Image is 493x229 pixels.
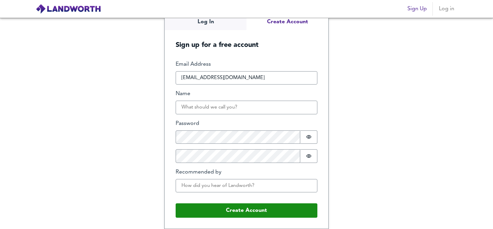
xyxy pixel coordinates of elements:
[300,149,317,163] button: Show password
[176,179,317,193] input: How did you hear of Landworth?
[176,71,317,85] input: How can we reach you?
[407,4,427,14] span: Sign Up
[165,13,246,30] button: Log In
[176,61,317,68] label: Email Address
[176,101,317,114] input: What should we call you?
[165,30,328,50] h5: Sign up for a free account
[405,2,430,16] button: Sign Up
[300,130,317,144] button: Show password
[176,168,317,176] label: Recommended by
[435,2,457,16] button: Log in
[438,4,455,14] span: Log in
[176,203,317,218] button: Create Account
[176,120,317,128] label: Password
[176,90,317,98] label: Name
[36,4,101,14] img: logo
[246,13,328,30] button: Create Account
